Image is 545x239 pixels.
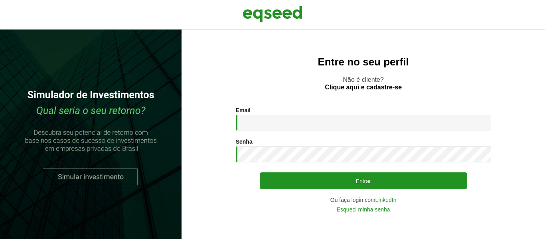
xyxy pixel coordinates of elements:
[236,197,491,203] div: Ou faça login com
[236,139,253,144] label: Senha
[325,84,402,91] a: Clique aqui e cadastre-se
[375,197,397,203] a: LinkedIn
[337,207,390,212] a: Esqueci minha senha
[243,4,302,24] img: EqSeed Logo
[197,56,529,68] h2: Entre no seu perfil
[197,76,529,91] p: Não é cliente?
[236,107,251,113] label: Email
[260,172,467,189] button: Entrar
